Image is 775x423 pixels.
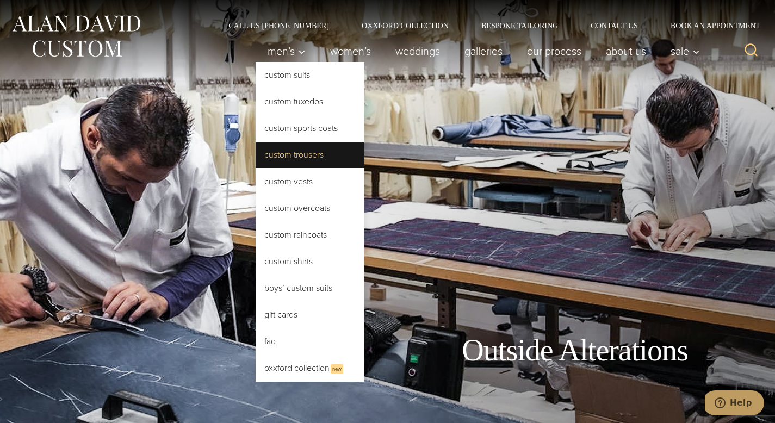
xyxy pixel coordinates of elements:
a: Oxxford CollectionNew [256,355,364,382]
button: Child menu of Men’s [256,40,318,62]
a: Book an Appointment [654,22,764,29]
a: Custom Trousers [256,142,364,168]
nav: Primary Navigation [256,40,706,62]
button: Sale sub menu toggle [659,40,706,62]
span: New [331,364,343,374]
a: Galleries [452,40,515,62]
img: Alan David Custom [11,12,141,60]
a: Contact Us [574,22,654,29]
iframe: Opens a widget where you can chat to one of our agents [705,390,764,418]
a: Boys’ Custom Suits [256,275,364,301]
a: Custom Overcoats [256,195,364,221]
a: Oxxford Collection [345,22,465,29]
a: Our Process [515,40,594,62]
a: Custom Raincoats [256,222,364,248]
a: Custom Suits [256,62,364,88]
button: View Search Form [738,38,764,64]
a: Call Us [PHONE_NUMBER] [212,22,345,29]
h1: Outside Alterations [462,332,688,369]
a: weddings [383,40,452,62]
nav: Secondary Navigation [212,22,764,29]
a: Custom Shirts [256,248,364,275]
a: Bespoke Tailoring [465,22,574,29]
a: Custom Vests [256,169,364,195]
a: Women’s [318,40,383,62]
a: Custom Sports Coats [256,115,364,141]
a: About Us [594,40,659,62]
a: Gift Cards [256,302,364,328]
a: Custom Tuxedos [256,89,364,115]
a: FAQ [256,328,364,354]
